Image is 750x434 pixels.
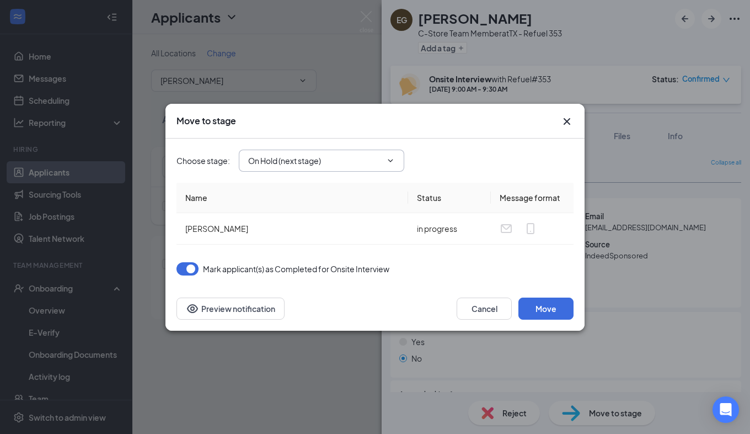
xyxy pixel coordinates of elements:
[524,222,537,235] svg: MobileSms
[408,213,491,245] td: in progress
[176,298,285,320] button: Preview notificationEye
[176,183,408,213] th: Name
[560,115,574,128] button: Close
[176,155,230,167] span: Choose stage :
[186,302,199,315] svg: Eye
[386,156,395,165] svg: ChevronDown
[491,183,574,213] th: Message format
[457,298,512,320] button: Cancel
[176,115,236,127] h3: Move to stage
[408,183,491,213] th: Status
[712,396,739,423] div: Open Intercom Messenger
[560,115,574,128] svg: Cross
[185,224,248,234] span: [PERSON_NAME]
[203,262,389,276] span: Mark applicant(s) as Completed for Onsite Interview
[518,298,574,320] button: Move
[500,222,513,235] svg: Email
